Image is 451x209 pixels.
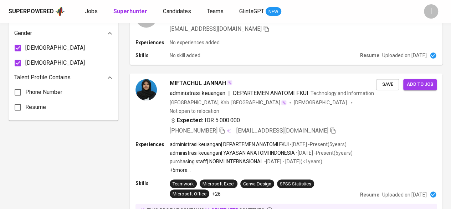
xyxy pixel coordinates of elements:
p: Skills [135,179,170,186]
span: Teams [207,8,224,15]
div: Canva Design [243,180,271,187]
span: | [228,89,230,98]
span: GlintsGPT [239,8,264,15]
a: Candidates [163,7,193,16]
p: Experiences [135,39,170,46]
p: No skill added [170,52,200,59]
span: Add to job [407,80,433,89]
a: Superpoweredapp logo [9,6,65,17]
div: Teamwork [173,180,194,187]
p: administrasi keuangan | DEPARTEMEN ANATOMI FKUI [170,141,289,148]
p: Gender [14,29,32,38]
span: Technology and Information [311,90,374,96]
span: Jobs [85,8,98,15]
span: [EMAIL_ADDRESS][DOMAIN_NAME] [170,25,262,32]
p: +5 more ... [170,166,353,174]
p: Skills [135,52,170,59]
p: Uploaded on [DATE] [382,191,427,198]
span: Resume [25,103,46,111]
span: Candidates [163,8,191,15]
p: • [DATE] - Present ( 5 years ) [295,149,353,156]
div: Microsoft Office [173,190,206,197]
p: Talent Profile Contains [14,73,71,82]
span: NEW [266,8,281,15]
p: +26 [212,190,221,197]
span: MIFTACHUL JANNAH [170,79,226,88]
p: administrasi keuangan | YAYASAN ANATOMI INDONESIA [170,149,295,156]
button: Save [376,79,399,90]
img: 81ad34ccf076aea9d52a210d9010b6c8.jpeg [135,79,157,100]
div: Microsoft Excel [203,180,235,187]
img: magic_wand.svg [281,100,287,105]
p: Uploaded on [DATE] [382,52,427,59]
b: Expected: [177,116,203,125]
div: [GEOGRAPHIC_DATA], Kab. [GEOGRAPHIC_DATA] [170,99,287,106]
div: Gender [14,26,113,40]
div: I [424,4,438,19]
div: Talent Profile Contains [14,70,113,85]
span: [EMAIL_ADDRESS][DOMAIN_NAME] [236,127,328,134]
span: Save [380,80,395,89]
p: No experiences added [170,39,220,46]
span: administrasi keuangan [170,90,225,96]
p: Resume [360,52,379,59]
span: [DEMOGRAPHIC_DATA] [25,59,85,67]
span: [DEMOGRAPHIC_DATA] [25,44,85,52]
button: Add to job [403,79,437,90]
a: M[DEMOGRAPHIC_DATA][PERSON_NAME][GEOGRAPHIC_DATA]Not open to relocation[EMAIL_ADDRESS][DOMAIN_NAM... [130,0,442,65]
img: magic_wand.svg [227,80,232,85]
div: IDR 5.000.000 [170,116,240,125]
div: SPSS Statistics [280,180,311,187]
img: app logo [55,6,65,17]
a: Jobs [85,7,99,16]
a: Superhunter [113,7,149,16]
span: [PHONE_NUMBER] [170,127,217,134]
div: Superpowered [9,8,54,16]
span: Phone Number [25,88,62,96]
p: Resume [360,191,379,198]
p: • [DATE] - [DATE] ( <1 years ) [263,158,322,165]
b: Superhunter [113,8,147,15]
a: GlintsGPT NEW [239,7,281,16]
p: Not open to relocation [170,108,219,115]
p: Experiences [135,141,170,148]
span: DEPARTEMEN ANATOMI FKUI [233,90,308,96]
span: [DEMOGRAPHIC_DATA] [294,99,348,106]
p: • [DATE] - Present ( 5 years ) [289,141,347,148]
a: Teams [207,7,225,16]
p: purchasing staff | NORMI INTERNASIONAL [170,158,263,165]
